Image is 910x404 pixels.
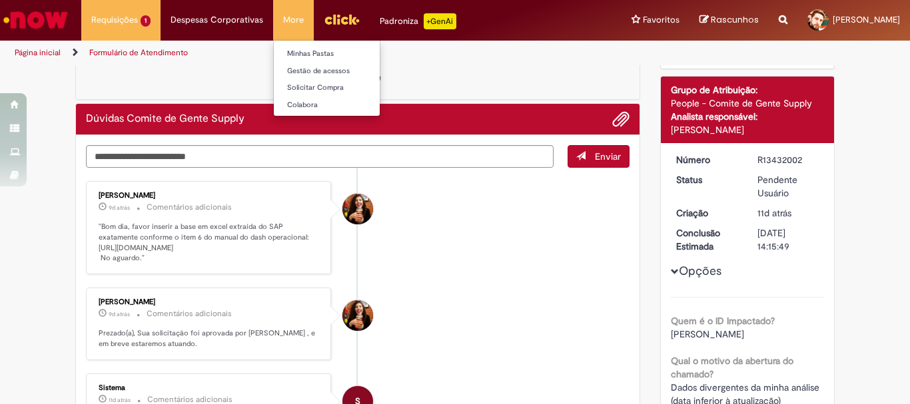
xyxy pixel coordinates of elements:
img: ServiceNow [1,7,70,33]
textarea: Digite sua mensagem aqui... [86,145,554,168]
span: Requisições [91,13,138,27]
span: 9d atrás [109,310,130,318]
span: Rascunhos [711,13,759,26]
time: 20/08/2025 11:35:28 [757,207,791,219]
span: Despesas Corporativas [171,13,263,27]
div: Padroniza [380,13,456,29]
div: Tayna Marcia Teixeira Ferreira [342,194,373,224]
div: [PERSON_NAME] [99,192,320,200]
dt: Conclusão Estimada [666,226,748,253]
p: +GenAi [424,13,456,29]
a: Formulário de Atendimento [89,47,188,58]
small: Comentários adicionais [147,202,232,213]
p: "Bom dia, favor inserir a base em excel extraída do SAP exatamente conforme o item 6 do manual do... [99,222,320,264]
a: Solicitar Compra [274,81,420,95]
dt: Número [666,153,748,166]
a: Minhas Pastas [274,47,420,61]
span: Enviar [595,150,621,162]
a: Colabora [274,98,420,112]
span: 1 [141,15,151,27]
span: 9d atrás [109,204,130,212]
span: More [283,13,304,27]
span: [PERSON_NAME] [671,328,744,340]
div: Grupo de Atribuição: [671,83,825,97]
div: Analista responsável: [671,110,825,123]
b: Qual o motivo da abertura do chamado? [671,355,793,380]
div: [PERSON_NAME] [671,123,825,136]
span: Favoritos [643,13,680,27]
a: Página inicial [15,47,61,58]
div: [DATE] 14:15:49 [757,226,819,253]
span: 11d atrás [757,207,791,219]
a: Rascunhos [699,14,759,27]
div: R13432002 [757,153,819,166]
span: 11d atrás [109,396,131,404]
div: Tayna Marcia Teixeira Ferreira [342,300,373,331]
ul: Trilhas de página [10,41,597,65]
button: Adicionar anexos [612,110,630,128]
h2: Dúvidas Comite de Gente Supply Histórico de tíquete [86,113,244,125]
b: Quem é o ID Impactado? [671,315,775,327]
a: Gestão de acessos [274,64,420,79]
time: 22/08/2025 10:16:16 [109,204,130,212]
dt: Criação [666,206,748,220]
img: click_logo_yellow_360x200.png [324,9,360,29]
div: 20/08/2025 11:35:28 [757,206,819,220]
time: 20/08/2025 11:35:43 [109,396,131,404]
dt: Status [666,173,748,186]
div: [PERSON_NAME] [99,298,320,306]
div: Sistema [99,384,320,392]
button: Enviar [568,145,630,168]
time: 22/08/2025 10:15:49 [109,310,130,318]
span: [PERSON_NAME] [833,14,900,25]
small: Comentários adicionais [147,308,232,319]
p: Prezado(a), Sua solicitação foi aprovada por [PERSON_NAME] , e em breve estaremos atuando. [99,328,320,349]
div: Pendente Usuário [757,173,819,200]
ul: More [273,40,380,116]
div: People - Comite de Gente Supply [671,97,825,110]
